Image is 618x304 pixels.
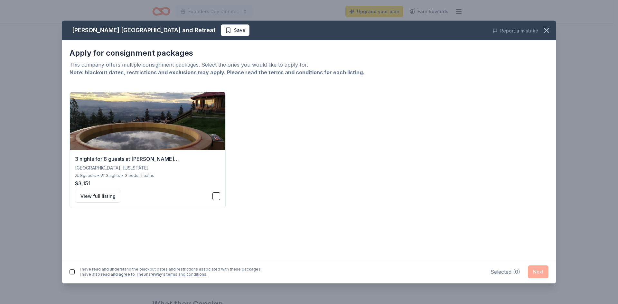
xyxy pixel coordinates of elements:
img: 3 nights for 8 guests at Downing Mountain Lodge [70,92,225,150]
button: View full listing [75,190,121,203]
div: • [121,173,124,178]
button: Save [221,24,249,36]
a: read and agree to TheShareWay's terms and conditions. [101,272,207,277]
div: $3,151 [75,180,220,187]
div: [GEOGRAPHIC_DATA], [US_STATE] [75,164,220,172]
button: Report a mistake [492,27,538,35]
div: Apply for consignment packages [70,48,548,58]
div: 3 nights for 8 guests at [PERSON_NAME][GEOGRAPHIC_DATA] [75,155,220,163]
div: Note: blackout dates, restrictions and exclusions may apply. Please read the terms and conditions... [70,69,548,76]
div: 3 beds, 2 baths [125,173,154,178]
span: 3 nights [106,173,120,178]
div: Selected ( 0 ) [491,268,520,276]
span: 8 guests [80,173,96,178]
div: This company offers multiple consignment packages. Select the ones you would like to apply for. [70,61,548,69]
div: [PERSON_NAME] [GEOGRAPHIC_DATA] and Retreat [72,25,216,35]
div: I have read and understand the blackout dates and restrictions associated with these packages. I ... [80,267,262,277]
div: • [97,173,99,178]
span: Save [234,26,245,34]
